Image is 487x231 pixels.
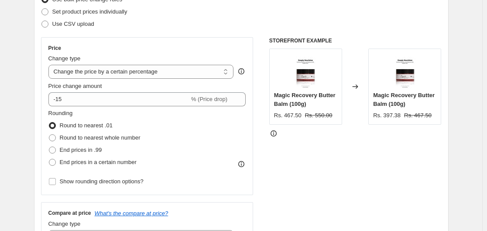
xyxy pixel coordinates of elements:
h3: Compare at price [48,210,91,217]
span: Set product prices individually [52,8,127,15]
span: Use CSV upload [52,21,94,27]
span: Round to nearest whole number [60,134,141,141]
input: -15 [48,92,189,106]
strike: Rs. 467.50 [404,111,432,120]
span: Show rounding direction options? [60,178,144,185]
span: Rounding [48,110,73,116]
div: help [237,67,246,76]
span: Change type [48,55,81,62]
button: What's the compare at price? [95,210,168,217]
span: End prices in a certain number [60,159,137,165]
div: Rs. 467.50 [274,111,302,120]
h6: STOREFRONT EXAMPLE [269,37,442,44]
span: Round to nearest .01 [60,122,113,129]
span: Magic Recovery Butter Balm (100g) [274,92,336,107]
h3: Price [48,45,61,52]
div: Rs. 397.38 [373,111,401,120]
strike: Rs. 550.00 [305,111,333,120]
img: MagicRecoveryButterBalmWhiteBGAI-01_0b3fffd5-0a58-458d-9284-0c820ae8094d_80x.jpg [388,53,422,88]
span: % (Price drop) [191,96,227,102]
span: Change type [48,220,81,227]
span: Magic Recovery Butter Balm (100g) [373,92,435,107]
img: MagicRecoveryButterBalmWhiteBGAI-01_0b3fffd5-0a58-458d-9284-0c820ae8094d_80x.jpg [288,53,323,88]
span: Price change amount [48,83,102,89]
span: End prices in .99 [60,147,102,153]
